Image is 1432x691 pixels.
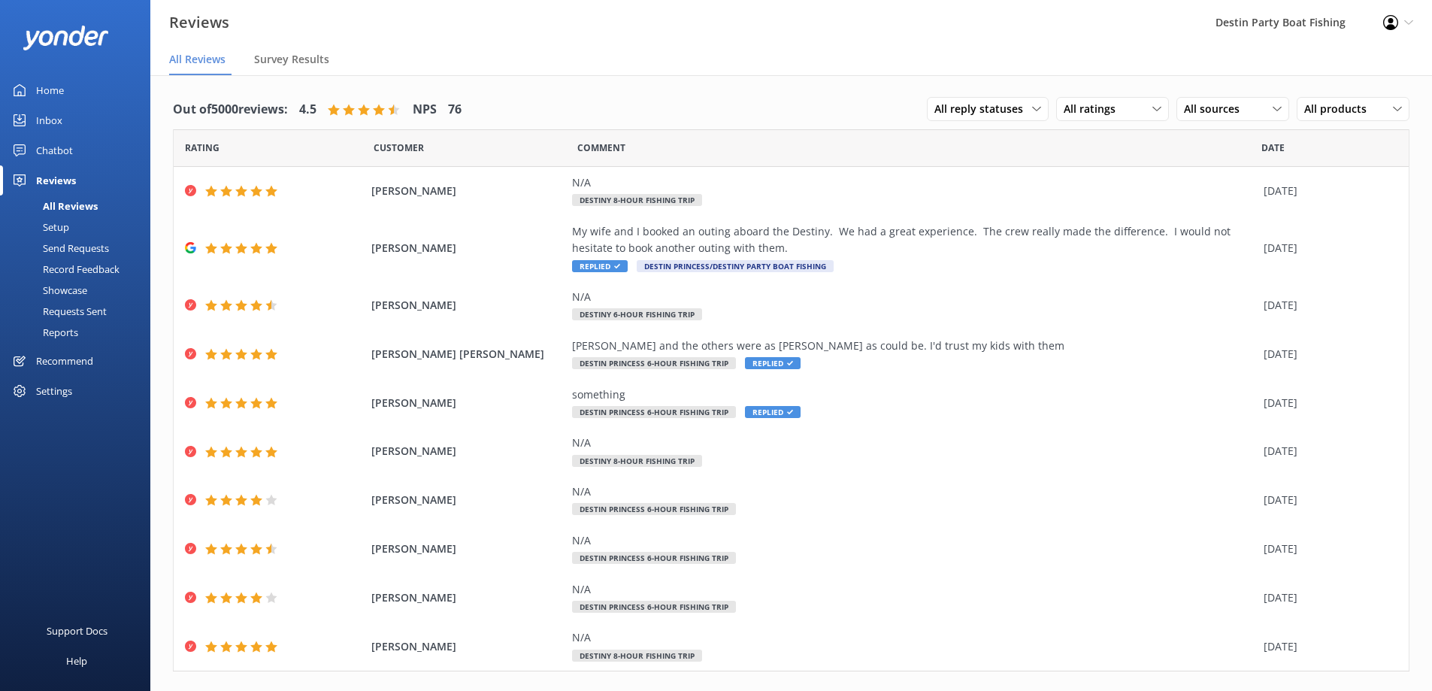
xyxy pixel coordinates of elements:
[413,100,437,120] h4: NPS
[36,135,73,165] div: Chatbot
[572,338,1256,354] div: [PERSON_NAME] and the others were as [PERSON_NAME] as could be. I'd trust my kids with them
[572,629,1256,646] div: N/A
[572,174,1256,191] div: N/A
[23,26,109,50] img: yonder-white-logo.png
[1304,101,1376,117] span: All products
[36,75,64,105] div: Home
[173,100,288,120] h4: Out of 5000 reviews:
[745,406,801,418] span: Replied
[371,183,565,199] span: [PERSON_NAME]
[9,217,69,238] div: Setup
[1264,541,1390,557] div: [DATE]
[572,581,1256,598] div: N/A
[572,194,702,206] span: Destiny 8-Hour Fishing Trip
[572,483,1256,500] div: N/A
[1264,297,1390,314] div: [DATE]
[572,289,1256,305] div: N/A
[9,238,109,259] div: Send Requests
[572,650,702,662] span: Destiny 8-Hour Fishing Trip
[572,223,1256,257] div: My wife and I booked an outing aboard the Destiny. We had a great experience. The crew really mad...
[572,260,628,272] span: Replied
[572,406,736,418] span: Destin Princess 6-Hour Fishing Trip
[371,395,565,411] span: [PERSON_NAME]
[9,301,107,322] div: Requests Sent
[745,357,801,369] span: Replied
[254,52,329,67] span: Survey Results
[371,297,565,314] span: [PERSON_NAME]
[9,280,87,301] div: Showcase
[1264,395,1390,411] div: [DATE]
[572,503,736,515] span: Destin Princess 6-Hour Fishing Trip
[9,322,78,343] div: Reports
[1064,101,1125,117] span: All ratings
[371,589,565,606] span: [PERSON_NAME]
[36,376,72,406] div: Settings
[448,100,462,120] h4: 76
[572,357,736,369] span: Destin Princess 6-Hour Fishing Trip
[1184,101,1249,117] span: All sources
[572,552,736,564] span: Destin Princess 6-Hour Fishing Trip
[1264,346,1390,362] div: [DATE]
[371,638,565,655] span: [PERSON_NAME]
[572,386,1256,403] div: something
[9,322,150,343] a: Reports
[9,259,150,280] a: Record Feedback
[9,195,98,217] div: All Reviews
[572,532,1256,549] div: N/A
[572,308,702,320] span: Destiny 6-Hour Fishing Trip
[66,646,87,676] div: Help
[9,238,150,259] a: Send Requests
[9,259,120,280] div: Record Feedback
[577,141,625,155] span: Question
[934,101,1032,117] span: All reply statuses
[169,52,226,67] span: All Reviews
[371,541,565,557] span: [PERSON_NAME]
[572,435,1256,451] div: N/A
[371,240,565,256] span: [PERSON_NAME]
[36,105,62,135] div: Inbox
[1261,141,1285,155] span: Date
[36,346,93,376] div: Recommend
[371,346,565,362] span: [PERSON_NAME] [PERSON_NAME]
[371,492,565,508] span: [PERSON_NAME]
[1264,183,1390,199] div: [DATE]
[185,141,219,155] span: Date
[169,11,229,35] h3: Reviews
[1264,638,1390,655] div: [DATE]
[374,141,424,155] span: Date
[9,280,150,301] a: Showcase
[371,443,565,459] span: [PERSON_NAME]
[1264,240,1390,256] div: [DATE]
[299,100,316,120] h4: 4.5
[1264,443,1390,459] div: [DATE]
[1264,492,1390,508] div: [DATE]
[36,165,76,195] div: Reviews
[572,455,702,467] span: Destiny 8-Hour Fishing Trip
[572,601,736,613] span: Destin Princess 6-Hour Fishing Trip
[1264,589,1390,606] div: [DATE]
[9,301,150,322] a: Requests Sent
[47,616,107,646] div: Support Docs
[637,260,834,272] span: Destin Princess/Destiny Party Boat Fishing
[9,217,150,238] a: Setup
[9,195,150,217] a: All Reviews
